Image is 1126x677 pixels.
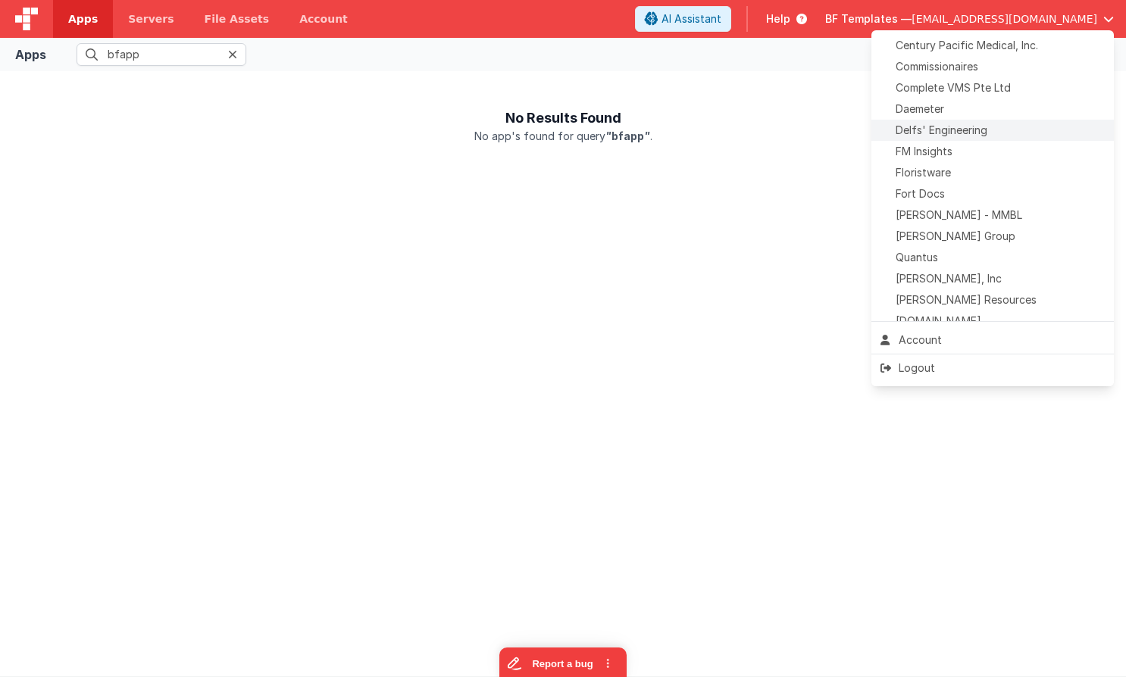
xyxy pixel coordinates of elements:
[896,250,938,265] span: Quantus
[896,101,944,117] span: Daemeter
[896,165,951,180] span: Floristware
[896,38,1038,53] span: Century Pacific Medical, Inc.
[896,144,952,159] span: FM Insights
[896,314,981,329] span: [DOMAIN_NAME]
[896,123,987,138] span: Delfs' Engineering
[896,59,978,74] span: Commissionaires
[896,292,1037,307] span: [PERSON_NAME] Resources
[896,271,1002,286] span: [PERSON_NAME], Inc
[880,360,1105,376] div: Logout
[896,186,945,201] span: Fort Docs
[896,207,1022,223] span: [PERSON_NAME] - MMBL
[896,80,1011,95] span: Complete VMS Pte Ltd
[896,229,1015,244] span: [PERSON_NAME] Group
[880,332,1105,348] div: Account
